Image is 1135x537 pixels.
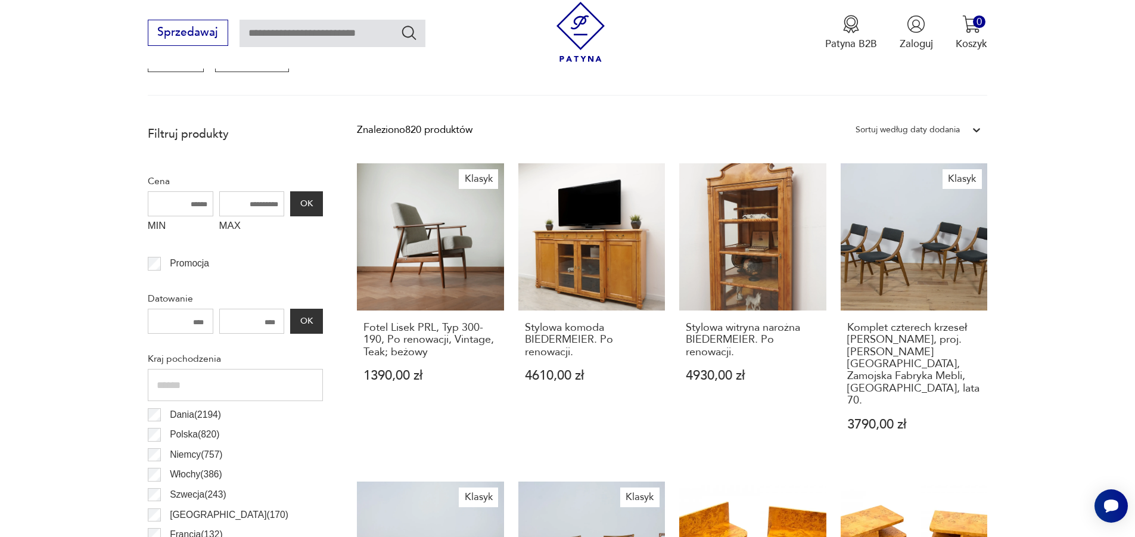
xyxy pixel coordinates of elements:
p: Cena [148,173,323,189]
div: Sortuj według daty dodania [856,122,960,138]
p: 3790,00 zł [847,418,981,431]
p: Zaloguj [900,37,933,51]
h3: Fotel Lisek PRL, Typ 300-190, Po renowacji, Vintage, Teak; beżowy [363,322,497,358]
a: KlasykKomplet czterech krzeseł Skoczek, proj. J. Kędziorek, Zamojska Fabryka Mebli, Polska, lata ... [841,163,988,459]
p: 4930,00 zł [686,370,820,382]
p: Dania ( 2194 ) [170,407,221,423]
button: Zaloguj [900,15,933,51]
p: Włochy ( 386 ) [170,467,222,482]
button: 0Koszyk [956,15,987,51]
a: Stylowa witryna narożna BIEDERMEIER. Po renowacji.Stylowa witryna narożna BIEDERMEIER. Po renowac... [679,163,826,459]
p: Kraj pochodzenia [148,351,323,367]
p: 4610,00 zł [525,370,659,382]
label: MAX [219,216,285,239]
iframe: Smartsupp widget button [1094,489,1128,523]
button: OK [290,309,322,334]
p: Polska ( 820 ) [170,427,219,442]
p: 1390,00 zł [363,370,497,382]
a: Ikona medaluPatyna B2B [825,15,877,51]
div: 0 [973,15,985,28]
button: Szukaj [400,24,418,41]
a: Stylowa komoda BIEDERMEIER. Po renowacji.Stylowa komoda BIEDERMEIER. Po renowacji.4610,00 zł [518,163,666,459]
img: Ikona koszyka [962,15,981,33]
img: Patyna - sklep z meblami i dekoracjami vintage [551,2,611,62]
p: Filtruj produkty [148,126,323,142]
p: Szwecja ( 243 ) [170,487,226,502]
a: KlasykFotel Lisek PRL, Typ 300-190, Po renowacji, Vintage, Teak; beżowyFotel Lisek PRL, Typ 300-1... [357,163,504,459]
div: Znaleziono 820 produktów [357,122,472,138]
p: [GEOGRAPHIC_DATA] ( 170 ) [170,507,288,523]
button: Sprzedawaj [148,20,228,46]
p: Patyna B2B [825,37,877,51]
h3: Stylowa witryna narożna BIEDERMEIER. Po renowacji. [686,322,820,358]
p: Promocja [170,256,209,271]
button: Patyna B2B [825,15,877,51]
h3: Stylowa komoda BIEDERMEIER. Po renowacji. [525,322,659,358]
h3: Komplet czterech krzeseł [PERSON_NAME], proj. [PERSON_NAME][GEOGRAPHIC_DATA], Zamojska Fabryka Me... [847,322,981,407]
p: Koszyk [956,37,987,51]
p: Datowanie [148,291,323,306]
img: Ikonka użytkownika [907,15,925,33]
label: MIN [148,216,213,239]
img: Ikona medalu [842,15,860,33]
a: Sprzedawaj [148,29,228,38]
button: OK [290,191,322,216]
p: Niemcy ( 757 ) [170,447,222,462]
